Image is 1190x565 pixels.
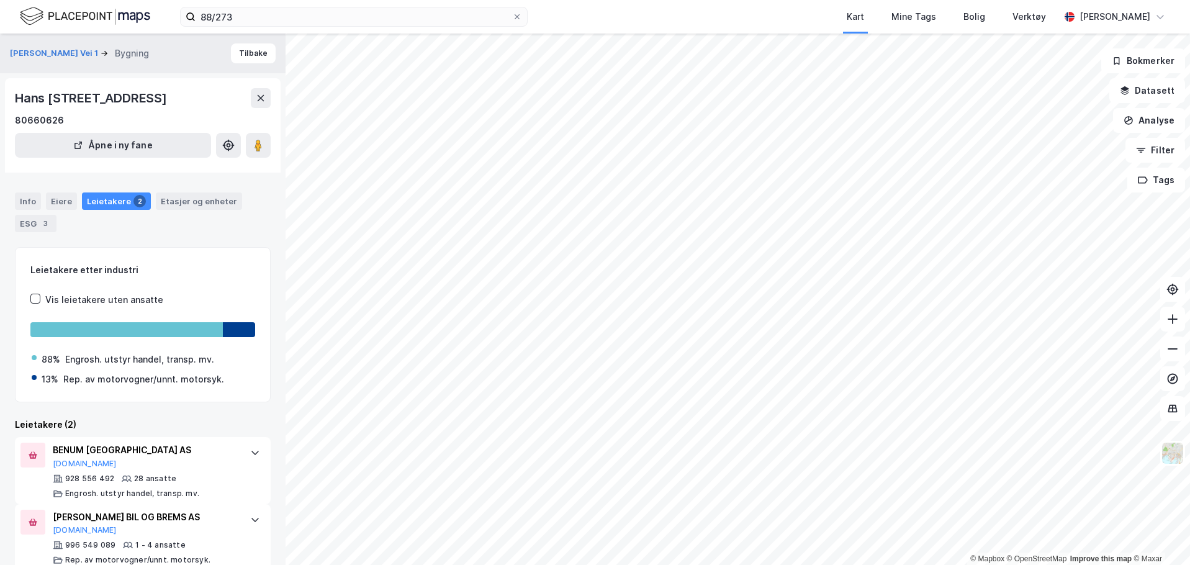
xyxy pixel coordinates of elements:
button: Åpne i ny fane [15,133,211,158]
div: 80660626 [15,113,64,128]
div: 1 - 4 ansatte [135,540,186,550]
div: [PERSON_NAME] [1080,9,1150,24]
button: Analyse [1113,108,1185,133]
div: Verktøy [1012,9,1046,24]
div: Kart [847,9,864,24]
div: Bygning [115,46,149,61]
div: Rep. av motorvogner/unnt. motorsyk. [65,555,210,565]
img: logo.f888ab2527a4732fd821a326f86c7f29.svg [20,6,150,27]
a: Mapbox [970,554,1004,563]
div: Leietakere [82,192,151,210]
div: Mine Tags [891,9,936,24]
button: [PERSON_NAME] Vei 1 [10,47,101,60]
div: Etasjer og enheter [161,196,237,207]
input: Søk på adresse, matrikkel, gårdeiere, leietakere eller personer [196,7,512,26]
div: Hans [STREET_ADDRESS] [15,88,169,108]
div: 928 556 492 [65,474,114,484]
button: Tilbake [231,43,276,63]
div: [PERSON_NAME] BIL OG BREMS AS [53,510,238,525]
div: Vis leietakere uten ansatte [45,292,163,307]
div: ESG [15,215,56,232]
div: Engrosh. utstyr handel, transp. mv. [65,352,214,367]
iframe: Chat Widget [1128,505,1190,565]
a: OpenStreetMap [1007,554,1067,563]
div: Leietakere (2) [15,417,271,432]
button: [DOMAIN_NAME] [53,525,117,535]
img: Z [1161,441,1184,465]
div: Info [15,192,41,210]
div: Kontrollprogram for chat [1128,505,1190,565]
div: 3 [39,217,52,230]
div: Rep. av motorvogner/unnt. motorsyk. [63,372,224,387]
div: 13% [42,372,58,387]
button: Filter [1125,138,1185,163]
button: Bokmerker [1101,48,1185,73]
div: 996 549 089 [65,540,115,550]
div: Leietakere etter industri [30,263,255,278]
a: Improve this map [1070,554,1132,563]
div: Bolig [963,9,985,24]
button: [DOMAIN_NAME] [53,459,117,469]
button: Tags [1127,168,1185,192]
div: BENUM [GEOGRAPHIC_DATA] AS [53,443,238,458]
div: 88% [42,352,60,367]
div: Engrosh. utstyr handel, transp. mv. [65,489,199,499]
div: 2 [133,195,146,207]
div: Eiere [46,192,77,210]
button: Datasett [1109,78,1185,103]
div: 28 ansatte [134,474,176,484]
